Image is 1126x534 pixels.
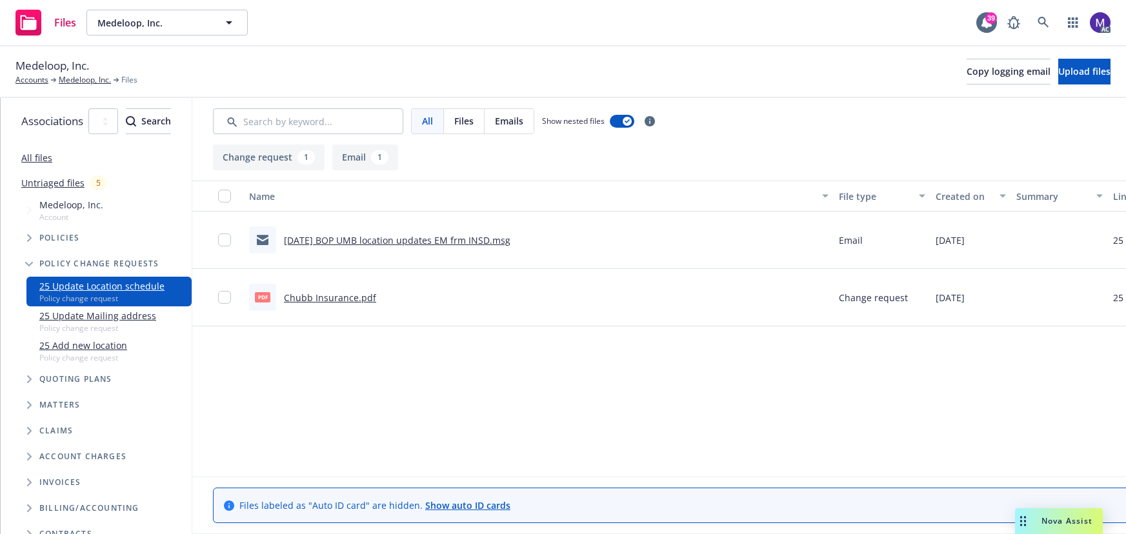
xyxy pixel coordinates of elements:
div: 1 [371,150,388,164]
span: Copy logging email [967,65,1051,77]
input: Search by keyword... [213,108,403,134]
button: SearchSearch [126,108,171,134]
div: Created on [936,190,992,203]
input: Select all [218,190,231,203]
button: Copy logging email [967,59,1051,84]
span: Invoices [39,479,81,486]
span: Matters [39,401,80,409]
span: Policies [39,234,80,242]
a: Switch app [1060,10,1086,35]
span: Policy change request [39,322,156,333]
span: Upload files [1058,65,1111,77]
div: Search [126,109,171,133]
a: Medeloop, Inc. [59,74,111,86]
a: Files [10,5,81,41]
a: All files [21,152,52,164]
span: Claims [39,427,73,435]
a: Search [1030,10,1056,35]
span: [DATE] [936,291,965,304]
a: [DATE] BOP UMB location updates EM frm INSD.msg [284,234,510,246]
span: Medeloop, Inc. [97,16,209,30]
a: Untriaged files [21,176,85,190]
span: All [422,114,433,128]
span: Policy change request [39,352,127,363]
div: 1 [297,150,315,164]
div: File type [839,190,911,203]
span: Files labeled as "Auto ID card" are hidden. [239,499,510,512]
span: Policy change request [39,293,165,304]
button: Nova Assist [1015,508,1103,534]
a: 25 Add new location [39,339,127,352]
div: Tree Example [1,195,192,495]
span: Show nested files [542,115,605,126]
div: Summary [1016,190,1089,203]
img: photo [1090,12,1111,33]
span: Associations [21,113,83,130]
button: Change request [213,144,325,170]
a: Show auto ID cards [425,499,510,511]
span: Policy change requests [39,260,159,268]
button: File type [834,181,930,212]
button: Summary [1011,181,1108,212]
span: Emails [495,114,523,128]
span: Account [39,212,103,222]
span: Medeloop, Inc. [39,198,103,212]
button: Medeloop, Inc. [86,10,248,35]
span: Files [121,74,137,86]
span: Files [54,17,76,28]
a: Chubb Insurance.pdf [284,292,376,304]
span: pdf [255,292,270,302]
div: 39 [985,12,997,24]
span: Quoting plans [39,375,112,383]
span: Change request [839,291,908,304]
span: Nova Assist [1041,515,1092,526]
span: Account charges [39,453,126,460]
button: Name [244,181,834,212]
span: Medeloop, Inc. [15,57,89,74]
button: Email [332,144,398,170]
span: Email [839,233,863,247]
a: Report a Bug [1001,10,1027,35]
span: Files [454,114,474,128]
input: Toggle Row Selected [218,291,231,304]
a: Accounts [15,74,48,86]
span: [DATE] [936,233,965,247]
div: Drag to move [1015,508,1031,534]
a: 25 Update Location schedule [39,279,165,293]
svg: Search [126,116,136,126]
span: Billing/Accounting [39,504,139,512]
input: Toggle Row Selected [218,233,231,246]
div: Name [249,190,814,203]
div: 5 [90,175,107,190]
a: 25 Update Mailing address [39,309,156,322]
button: Created on [930,181,1011,212]
button: Upload files [1058,59,1111,84]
